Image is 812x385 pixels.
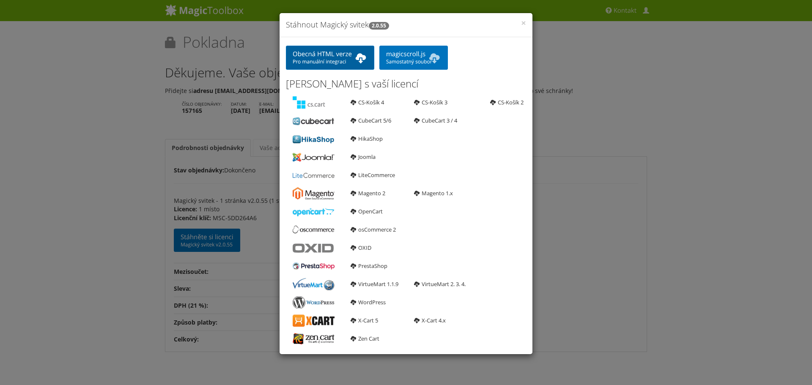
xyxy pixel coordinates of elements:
[422,98,447,106] font: CS-Košík 3
[351,280,398,288] a: VirtueMart 1.1.9
[422,189,453,197] font: Magento 1.x
[351,153,376,161] a: Joomla
[386,50,425,58] font: magicscroll.js
[422,280,466,288] font: VirtueMart 2. 3. 4.
[358,208,383,215] font: OpenCart
[414,117,457,124] a: CubeCart 3 / 4
[386,58,432,65] font: Samostatný soubor
[358,262,387,270] font: PrestaShop
[358,98,384,106] font: CS-Košík 4
[358,317,378,324] font: X-Cart 5
[351,189,385,197] a: Magento 2
[414,280,466,288] a: VirtueMart 2. 3. 4.
[358,189,385,197] font: Magento 2
[521,17,526,29] font: ×
[351,226,396,233] a: osCommerce 2
[358,226,396,233] font: osCommerce 2
[351,171,395,179] a: LiteCommerce
[286,19,369,30] font: Stáhnout Magický svitek
[422,317,446,324] font: X-Cart 4.x
[293,50,352,58] font: Obecná HTML verze
[293,58,346,65] font: Pro manuální integraci
[358,280,398,288] font: VirtueMart 1.1.9
[351,262,387,270] a: PrestaShop
[358,117,391,124] font: CubeCart 5/6
[351,98,384,106] a: CS-Košík 4
[422,117,457,124] font: CubeCart 3 / 4
[414,98,447,106] a: CS-Košík 3
[286,46,374,70] a: Obecná HTML verzePro manuální integraci
[414,317,446,324] a: X-Cart 4.x
[358,171,395,179] font: LiteCommerce
[358,298,386,306] font: WordPress
[358,335,379,342] font: Zen Cart
[286,76,418,90] font: [PERSON_NAME] s vaší licencí
[372,22,386,29] font: 2.0.55
[358,244,371,251] font: OXID
[490,98,524,106] a: CS-Košík 2
[351,317,378,324] a: X-Cart 5
[414,189,453,197] a: Magento 1.x
[351,298,386,306] a: WordPress
[379,46,448,70] a: magicscroll.jsSamostatný soubor
[358,153,376,161] font: Joomla
[351,208,383,215] a: OpenCart
[358,135,383,142] font: HikaShop
[351,117,391,124] a: CubeCart 5/6
[351,244,371,251] a: OXID
[351,135,383,142] a: HikaShop
[521,19,526,27] button: Blízko
[498,98,524,106] font: CS-Košík 2
[351,335,379,342] a: Zen Cart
